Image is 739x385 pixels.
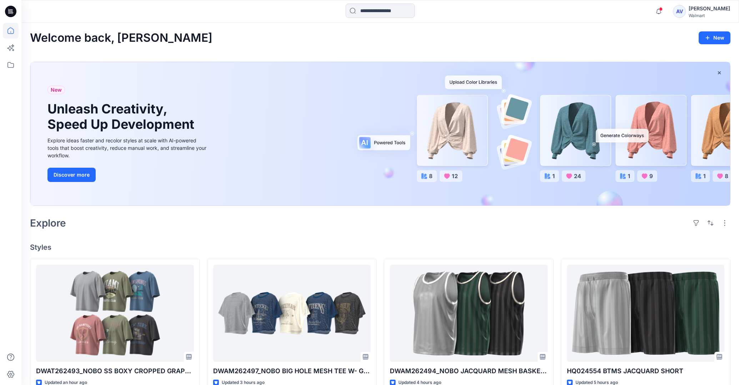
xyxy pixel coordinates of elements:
[30,217,66,229] h2: Explore
[36,265,194,361] a: DWAT262493_NOBO SS BOXY CROPPED GRAPHIC TEE
[51,86,62,94] span: New
[390,366,548,376] p: DWAM262494_NOBO JACQUARD MESH BASKETBALL TANK W- RIB
[689,4,730,13] div: [PERSON_NAME]
[47,168,208,182] a: Discover more
[30,31,212,45] h2: Welcome back, [PERSON_NAME]
[567,265,725,361] a: HQ024554 BTMS JACQUARD SHORT
[689,13,730,18] div: Walmart
[213,265,371,361] a: DWAM262497_NOBO BIG HOLE MESH TEE W- GRAPHIC
[699,31,730,44] button: New
[47,168,96,182] button: Discover more
[213,366,371,376] p: DWAM262497_NOBO BIG HOLE MESH TEE W- GRAPHIC
[36,366,194,376] p: DWAT262493_NOBO SS BOXY CROPPED GRAPHIC TEE
[390,265,548,361] a: DWAM262494_NOBO JACQUARD MESH BASKETBALL TANK W- RIB
[567,366,725,376] p: HQ024554 BTMS JACQUARD SHORT
[47,137,208,159] div: Explore ideas faster and recolor styles at scale with AI-powered tools that boost creativity, red...
[30,243,730,252] h4: Styles
[673,5,686,18] div: AV
[47,101,197,132] h1: Unleash Creativity, Speed Up Development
